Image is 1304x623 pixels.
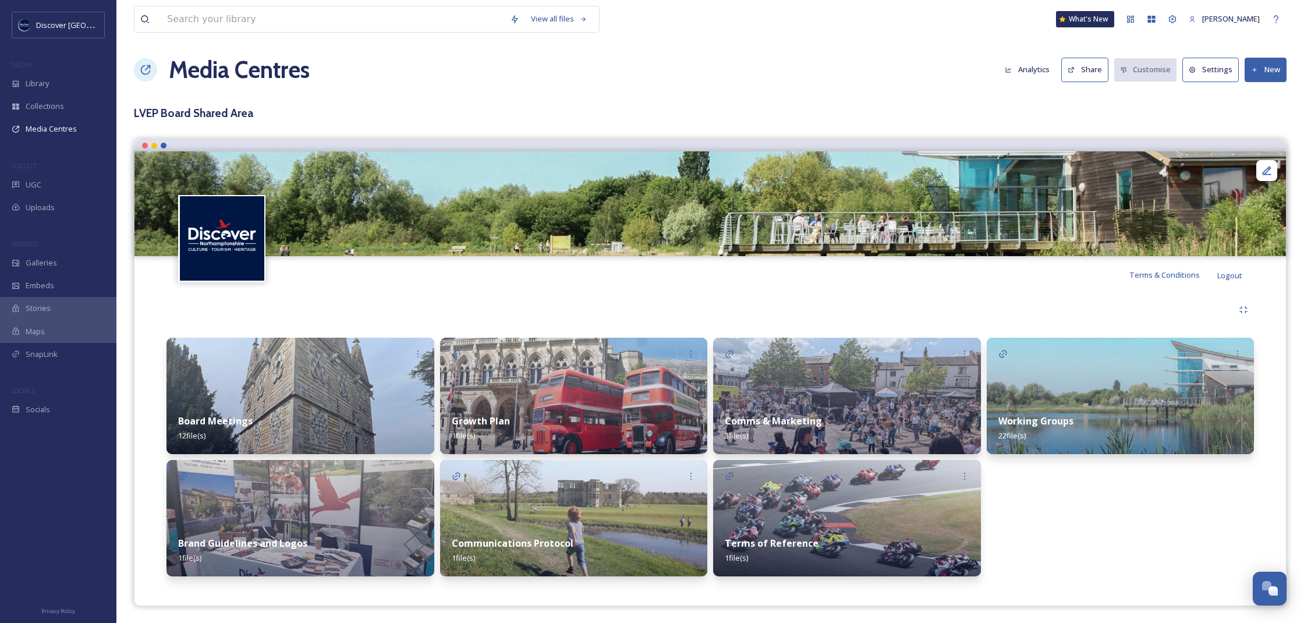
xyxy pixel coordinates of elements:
[999,58,1061,81] a: Analytics
[440,460,708,576] img: 0c84a837-7e82-45db-8c4d-a7cc46ec2f26.jpg
[26,280,54,291] span: Embeds
[725,553,748,563] span: 1 file(s)
[1183,8,1266,30] a: [PERSON_NAME]
[12,386,35,395] span: SOCIALS
[134,151,1286,256] img: Stanwick Lakes.jpg
[1253,572,1287,606] button: Open Chat
[41,607,75,615] span: Privacy Policy
[169,52,310,87] a: Media Centres
[1217,270,1242,281] span: Logout
[178,415,253,427] strong: Board Meetings
[713,460,981,576] img: d9b36da6-a600-4734-a8c2-d1cb49eadf6f.jpg
[1202,13,1260,24] span: [PERSON_NAME]
[178,430,205,441] span: 12 file(s)
[452,430,475,441] span: 1 file(s)
[1061,58,1108,82] button: Share
[998,430,1026,441] span: 22 file(s)
[19,19,30,31] img: Untitled%20design%20%282%29.png
[725,537,818,550] strong: Terms of Reference
[725,430,748,441] span: 3 file(s)
[178,553,201,563] span: 1 file(s)
[1182,58,1245,82] a: Settings
[987,338,1255,454] img: 5e704d69-6593-43ce-b5d6-cc1eb7eb219d.jpg
[36,19,142,30] span: Discover [GEOGRAPHIC_DATA]
[134,105,1287,122] h3: LVEP Board Shared Area
[725,415,822,427] strong: Comms & Marketing
[440,338,708,454] img: ed4df81f-8162-44f3-84ed-da90e9d03d77.jpg
[26,202,55,213] span: Uploads
[12,239,38,248] span: WIDGETS
[166,338,434,454] img: 5bb6497d-ede2-4272-a435-6cca0481cbbd.jpg
[1182,58,1239,82] button: Settings
[1245,58,1287,82] button: New
[998,415,1073,427] strong: Working Groups
[1114,58,1177,81] button: Customise
[26,101,64,112] span: Collections
[1056,11,1114,27] a: What's New
[1129,268,1217,282] a: Terms & Conditions
[26,404,50,415] span: Socials
[452,553,475,563] span: 1 file(s)
[26,123,77,134] span: Media Centres
[999,58,1055,81] button: Analytics
[26,303,51,314] span: Stories
[26,179,41,190] span: UGC
[161,6,504,32] input: Search your library
[12,161,37,170] span: COLLECT
[1114,58,1183,81] a: Customise
[1129,270,1200,280] span: Terms & Conditions
[41,603,75,617] a: Privacy Policy
[452,537,573,550] strong: Communications Protocol
[26,349,58,360] span: SnapLink
[178,537,307,550] strong: Brand Guidelines and Logos
[452,415,510,427] strong: Growth Plan
[525,8,593,30] a: View all files
[166,460,434,576] img: 71c7b32b-ac08-45bd-82d9-046af5700af1.jpg
[26,78,49,89] span: Library
[26,257,57,268] span: Galleries
[12,60,32,69] span: MEDIA
[26,326,45,337] span: Maps
[713,338,981,454] img: 4f441ff7-a847-461b-aaa5-c19687a46818.jpg
[180,196,264,281] img: Untitled%20design%20%282%29.png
